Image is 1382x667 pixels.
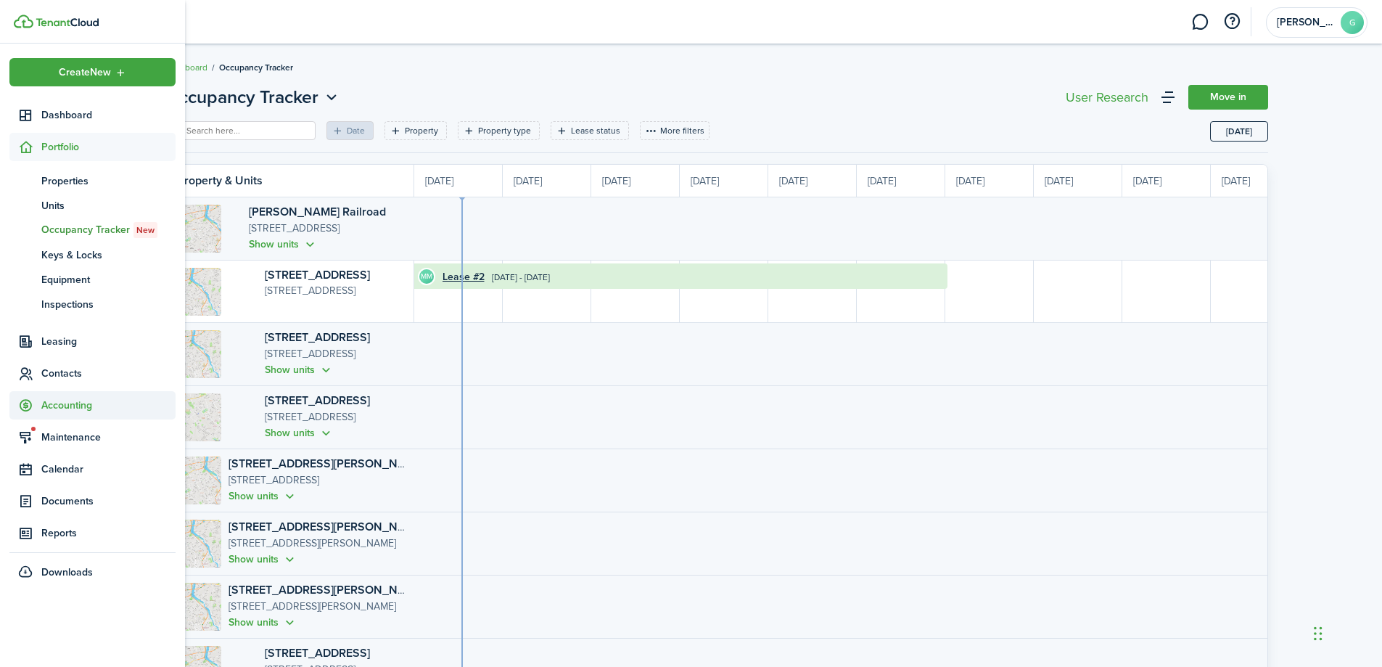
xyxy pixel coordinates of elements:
filter-tag-label: Property type [478,124,531,137]
a: [STREET_ADDRESS][PERSON_NAME] Corp [229,455,453,472]
span: Calendar [41,462,176,477]
button: Show units [229,488,297,504]
span: Occupancy Tracker [165,84,318,110]
button: Open menu [9,58,176,86]
span: Gina [1277,17,1335,28]
p: [STREET_ADDRESS] [229,472,407,488]
filter-tag-label: Property [405,124,438,137]
avatar-text: G [1341,11,1364,34]
button: Open resource center [1219,9,1244,34]
span: Inspections [41,297,176,312]
img: Property avatar [173,330,221,378]
a: Equipment [9,267,176,292]
a: [STREET_ADDRESS][PERSON_NAME] [229,581,424,598]
button: Occupancy Tracker [165,84,341,110]
span: Documents [41,494,176,509]
span: Occupancy Tracker [219,61,293,74]
a: [STREET_ADDRESS] [265,392,370,409]
filter-tag: Open filter [551,121,629,140]
div: [DATE] [1122,165,1211,197]
p: [STREET_ADDRESS] [265,409,407,425]
a: Keys & Locks [9,242,176,267]
div: User Research [1066,91,1148,104]
span: Leasing [41,334,176,349]
a: Properties [9,168,176,193]
img: Property avatar [173,393,221,441]
div: [DATE] [591,165,680,197]
button: Show units [229,614,297,631]
a: [STREET_ADDRESS] [265,329,370,345]
a: Dashboard [9,101,176,129]
span: Keys & Locks [41,247,176,263]
a: [STREET_ADDRESS] [265,266,370,283]
button: User Research [1062,87,1152,107]
span: Downloads [41,565,93,580]
a: Reports [9,519,176,547]
button: Show units [265,361,334,378]
p: [STREET_ADDRESS][PERSON_NAME] [229,599,407,615]
span: Units [41,198,176,213]
a: Inspections [9,292,176,316]
a: [STREET_ADDRESS] [265,645,370,661]
avatar-text: MM [419,269,434,284]
button: Today [1210,121,1268,142]
img: Property avatar [173,520,221,568]
span: Equipment [41,272,176,287]
a: Occupancy TrackerNew [9,218,176,242]
img: Property avatar [173,583,221,631]
div: Drag [1314,612,1323,655]
a: Move in [1188,85,1268,110]
p: [STREET_ADDRESS] [249,221,407,237]
button: More filters [640,121,709,140]
div: [DATE] [945,165,1034,197]
span: New [136,224,155,237]
span: Portfolio [41,139,176,155]
a: Dashboard [165,61,207,74]
div: [DATE] [503,165,591,197]
p: [STREET_ADDRESS] [265,283,407,298]
img: Property avatar [173,268,221,316]
div: [DATE] [1034,165,1122,197]
p: [STREET_ADDRESS] [265,346,407,362]
a: [PERSON_NAME] Railroad [249,203,386,220]
filter-tag: Open filter [384,121,447,140]
img: Property avatar [173,205,221,253]
span: Contacts [41,366,176,381]
span: Accounting [41,398,176,413]
div: [DATE] [1211,165,1299,197]
span: Create New [59,67,111,78]
div: [DATE] [768,165,857,197]
span: Reports [41,525,176,541]
p: [STREET_ADDRESS][PERSON_NAME] [229,536,407,552]
img: TenantCloud [14,15,33,28]
a: [STREET_ADDRESS][PERSON_NAME] [229,518,424,535]
timeline-board-header-title: Property & Units [177,172,263,189]
a: Lease #2 [443,269,485,285]
span: Maintenance [41,430,176,445]
button: Show units [265,425,334,441]
span: Occupancy Tracker [41,222,176,238]
span: Properties [41,173,176,189]
span: Dashboard [41,107,176,123]
div: [DATE] [414,165,503,197]
iframe: Chat Widget [1140,510,1382,667]
time: [DATE] - [DATE] [492,271,550,284]
input: Search here... [183,124,310,138]
button: Open menu [165,84,341,110]
a: Messaging [1186,4,1214,41]
div: [DATE] [680,165,768,197]
button: Show units [229,551,297,568]
a: Units [9,193,176,218]
filter-tag: Open filter [458,121,540,140]
button: Show units [249,236,318,253]
filter-tag-label: Lease status [571,124,620,137]
div: [DATE] [857,165,945,197]
img: TenantCloud [36,18,99,27]
img: Property avatar [173,457,221,504]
